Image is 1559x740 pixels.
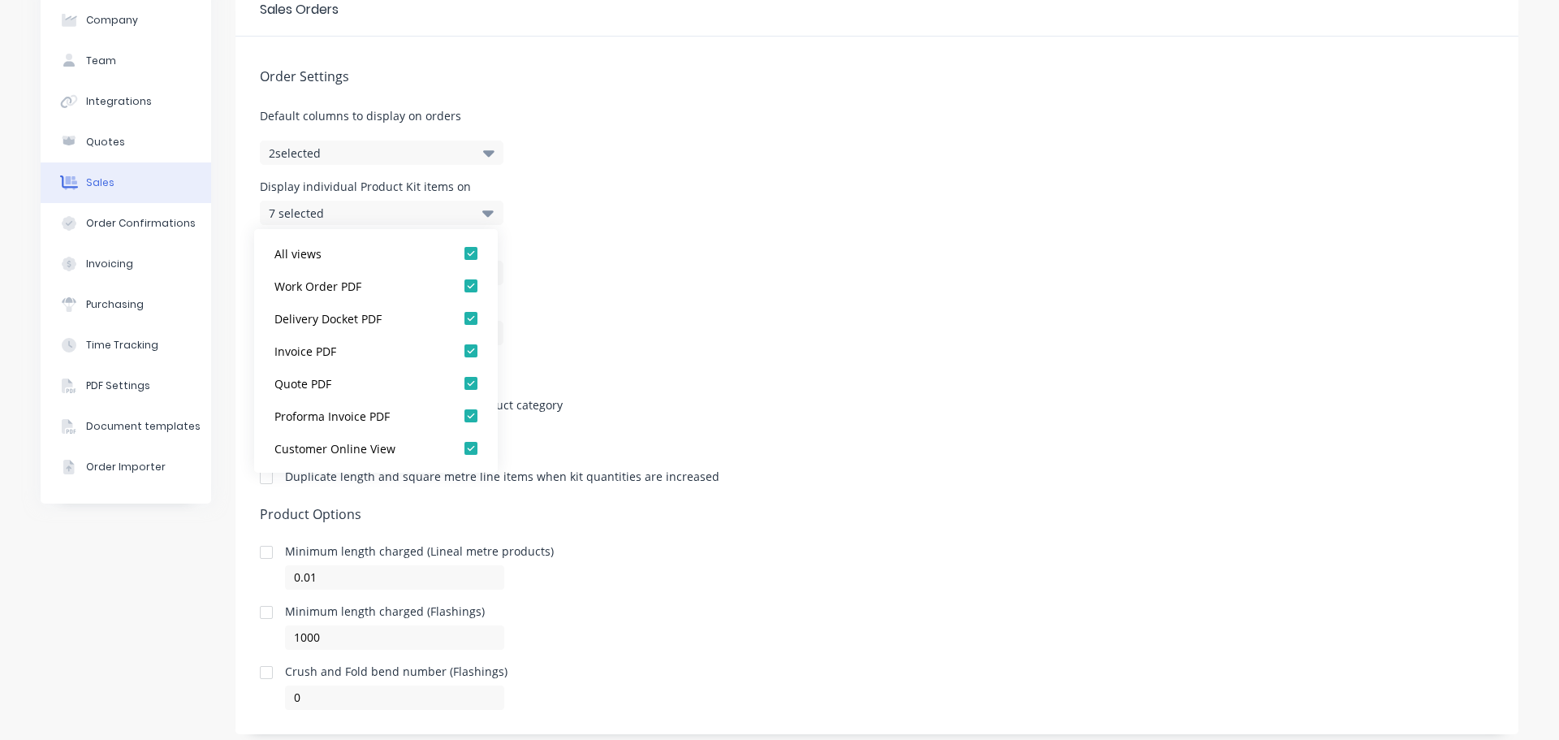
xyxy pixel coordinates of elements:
[285,606,504,617] div: Minimum length charged (Flashings)
[260,361,1494,377] h5: Order Options
[86,135,125,149] div: Quotes
[86,216,196,231] div: Order Confirmations
[274,408,437,425] div: Proforma Invoice PDF
[41,203,211,244] button: Order Confirmations
[86,419,201,434] div: Document templates
[285,471,719,483] div: Duplicate length and square metre line items when kit quantities are increased
[260,507,1494,522] h5: Product Options
[254,367,498,400] button: Quote PDF
[41,162,211,203] button: Sales
[274,278,437,295] div: Work Order PDF
[260,181,503,193] div: Display individual Product Kit items on
[274,473,437,490] div: Accounting Package
[41,406,211,447] button: Document templates
[254,400,498,432] button: Proforma Invoice PDF
[86,13,138,28] div: Company
[260,141,503,165] button: 2selected
[274,375,437,392] div: Quote PDF
[254,237,498,270] button: All views
[274,343,437,360] div: Invoice PDF
[254,335,498,367] button: Invoice PDF
[41,244,211,284] button: Invoicing
[254,465,498,497] button: Accounting Package
[254,302,498,335] button: Delivery Docket PDF
[41,81,211,122] button: Integrations
[86,338,158,353] div: Time Tracking
[260,107,1494,124] span: Default columns to display on orders
[86,460,166,474] div: Order Importer
[274,310,437,327] div: Delivery Docket PDF
[274,440,437,457] div: Customer Online View
[254,432,498,465] button: Customer Online View
[86,257,133,271] div: Invoicing
[254,270,498,302] button: Work Order PDF
[269,205,460,222] div: 7 selected
[41,447,211,487] button: Order Importer
[274,245,437,262] div: All views
[285,546,554,557] div: Minimum length charged (Lineal metre products)
[86,175,114,190] div: Sales
[86,94,152,109] div: Integrations
[41,366,211,406] button: PDF Settings
[86,297,144,312] div: Purchasing
[41,122,211,162] button: Quotes
[86,379,150,393] div: PDF Settings
[285,666,507,677] div: Crush and Fold bend number (Flashings)
[86,54,116,68] div: Team
[41,325,211,366] button: Time Tracking
[260,69,1494,84] h5: Order Settings
[41,41,211,81] button: Team
[41,284,211,325] button: Purchasing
